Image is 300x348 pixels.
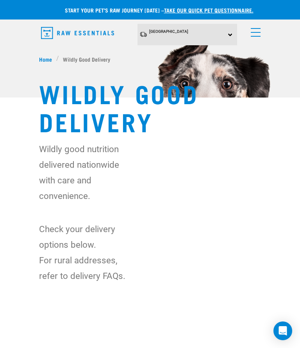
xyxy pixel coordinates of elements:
[39,221,128,284] p: Check your delivery options below. For rural addresses, refer to delivery FAQs.
[39,79,261,135] h1: Wildly Good Delivery
[164,9,254,11] a: take our quick pet questionnaire.
[139,31,147,37] img: van-moving.png
[149,29,188,34] span: [GEOGRAPHIC_DATA]
[247,23,261,37] a: menu
[39,141,128,204] p: Wildly good nutrition delivered nationwide with care and convenience.
[41,27,114,39] img: Raw Essentials Logo
[39,55,56,63] a: Home
[39,55,261,63] nav: breadcrumbs
[273,321,292,340] div: Open Intercom Messenger
[39,55,52,63] span: Home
